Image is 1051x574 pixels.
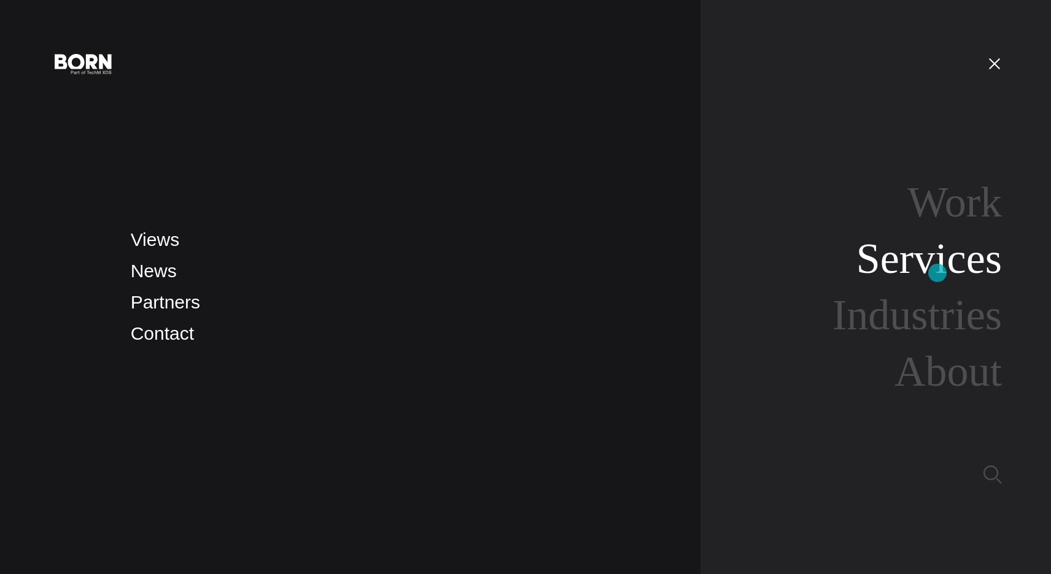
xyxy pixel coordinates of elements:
a: News [131,261,177,281]
a: Views [131,229,179,250]
a: About [894,348,1002,395]
a: Services [856,235,1002,282]
a: Partners [131,292,200,312]
a: Work [907,178,1002,226]
button: Open [980,50,1009,76]
a: Contact [131,323,194,343]
a: Industries [832,291,1002,339]
img: Search [983,465,1002,484]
